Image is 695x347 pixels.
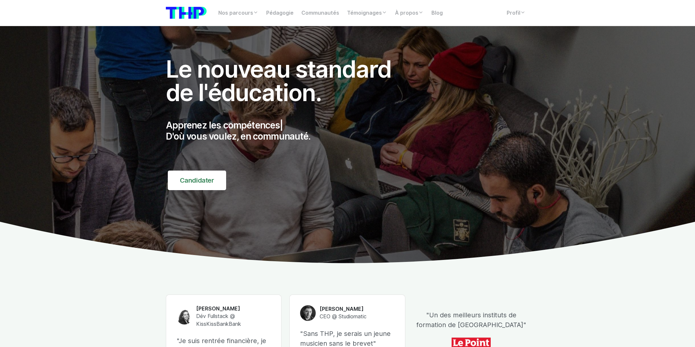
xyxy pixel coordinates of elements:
[166,120,406,142] p: Apprenez les compétences D'où vous voulez, en communauté.
[343,7,391,20] a: Témoignages
[391,7,427,20] a: À propos
[262,7,297,20] a: Pédagogie
[166,7,207,19] img: logo
[503,7,529,20] a: Profil
[427,7,447,20] a: Blog
[297,7,343,20] a: Communautés
[166,57,406,104] h1: Le nouveau standard de l'éducation.
[413,310,529,330] p: "Un des meilleurs instituts de formation de [GEOGRAPHIC_DATA]"
[214,7,262,20] a: Nos parcours
[320,313,367,320] span: CEO @ Studiomatic
[196,305,271,312] h6: [PERSON_NAME]
[196,313,241,327] span: Dév Fullstack @ KissKissBankBank
[168,171,226,190] a: Candidater
[320,306,367,313] h6: [PERSON_NAME]
[300,305,316,321] img: Anthony
[280,120,283,131] span: |
[177,309,192,324] img: Claire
